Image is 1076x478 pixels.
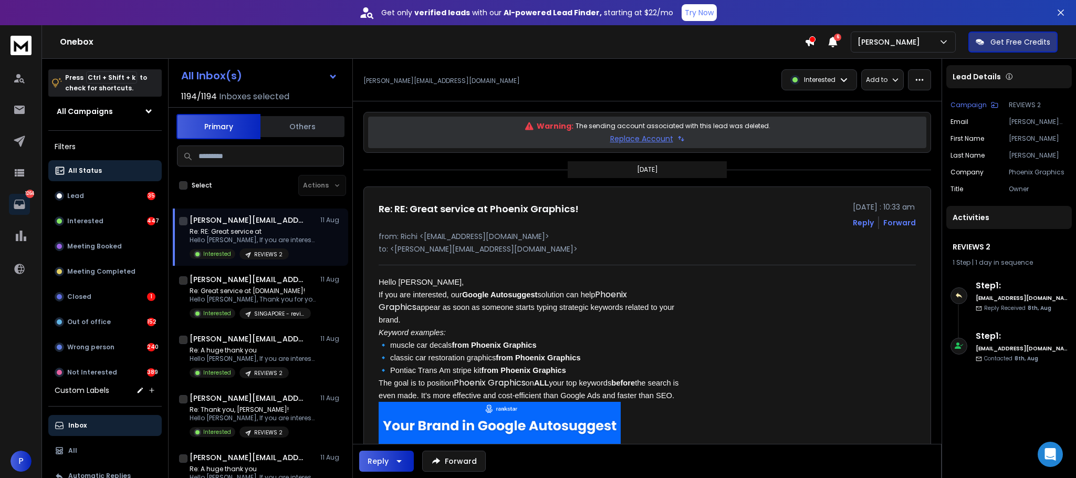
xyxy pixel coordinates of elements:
[320,335,344,343] p: 11 Aug
[26,190,34,198] p: 1264
[379,328,446,337] span: Keyword examples:
[381,7,673,18] p: Get only with our starting at $22/mo
[48,286,162,307] button: Closed1
[975,258,1033,267] span: 1 day in sequence
[60,36,805,48] h1: Onebox
[482,366,566,375] span: from Phoenix Graphics
[359,451,414,472] button: Reply
[1009,118,1068,126] p: [PERSON_NAME][EMAIL_ADDRESS][DOMAIN_NAME]
[320,275,344,284] p: 11 Aug
[57,106,113,117] h1: All Campaigns
[67,242,122,251] p: Meeting Booked
[953,258,1065,267] div: |
[254,251,283,258] p: REVIEWS 2
[55,385,109,396] h3: Custom Labels
[48,185,162,206] button: Lead35
[48,440,162,461] button: All
[379,278,464,286] span: Hello [PERSON_NAME],
[379,244,916,254] p: to: <[PERSON_NAME][EMAIL_ADDRESS][DOMAIN_NAME]>
[48,415,162,436] button: Inbox
[953,71,1001,82] p: Lead Details
[181,70,242,81] h1: All Inbox(s)
[48,311,162,332] button: Out of office152
[1009,168,1068,176] p: Phoenix Graphics
[176,114,260,139] button: Primary
[67,368,117,377] p: Not Interested
[452,341,536,349] span: from Phoenix Graphics
[537,121,573,131] p: Warning:
[68,421,87,430] p: Inbox
[48,139,162,154] h3: Filters
[379,377,685,402] div: Phoenix Graphics
[48,160,162,181] button: All Status
[379,290,462,299] span: If you are interested, our
[190,227,316,236] p: Re: RE: Great service at
[804,76,835,84] p: Interested
[682,4,717,21] button: Try Now
[1038,442,1063,467] div: Open Intercom Messenger
[86,71,137,84] span: Ctrl + Shift + k
[549,379,611,387] span: your top keywords
[976,330,1068,342] h6: Step 1 :
[11,451,32,472] button: P
[190,334,305,344] h1: [PERSON_NAME][EMAIL_ADDRESS][DOMAIN_NAME]
[950,101,987,109] p: Campaign
[946,206,1072,229] div: Activities
[147,293,155,301] div: 1
[883,217,916,228] div: Forward
[537,290,595,299] span: solution can help
[950,151,985,160] p: Last Name
[48,261,162,282] button: Meeting Completed
[48,101,162,122] button: All Campaigns
[190,393,305,403] h1: [PERSON_NAME][EMAIL_ADDRESS][DOMAIN_NAME]
[11,36,32,55] img: logo
[950,185,963,193] p: Title
[203,428,231,436] p: Interested
[379,303,676,324] span: appear as soon as someone starts typing strategic keywords related to your brand.
[379,379,454,387] span: The goal is to position
[260,115,344,138] button: Others
[192,181,212,190] label: Select
[9,194,30,215] a: 1264
[611,379,635,387] span: before
[190,414,316,422] p: Hello [PERSON_NAME], If you are interested,
[147,343,155,351] div: 240
[976,279,1068,292] h6: Step 1 :
[534,379,549,387] span: ALL
[984,355,1038,362] p: Contacted
[48,362,162,383] button: Not Interested389
[1009,101,1068,109] p: REVIEWS 2
[68,446,77,455] p: All
[414,7,470,18] strong: verified leads
[866,76,887,84] p: Add to
[203,369,231,377] p: Interested
[190,274,305,285] h1: [PERSON_NAME][EMAIL_ADDRESS][PERSON_NAME][DOMAIN_NAME]
[190,355,316,363] p: Hello [PERSON_NAME], If you are interested,
[190,465,316,473] p: Re: A huge thank you
[203,250,231,258] p: Interested
[950,118,968,126] p: Email
[984,304,1051,312] p: Reply Received
[147,318,155,326] div: 152
[379,341,452,349] span: 🔹 muscle car decals
[320,394,344,402] p: 11 Aug
[67,217,103,225] p: Interested
[173,65,346,86] button: All Inbox(s)
[67,267,135,276] p: Meeting Completed
[254,310,305,318] p: SINGAPORE - reviews
[254,369,283,377] p: REVIEWS 2
[190,287,316,295] p: Re: Great service at [DOMAIN_NAME]!
[67,343,114,351] p: Wrong person
[526,379,534,387] span: on
[379,288,685,326] div: Phoenix Graphics
[504,7,602,18] strong: AI-powered Lead Finder,
[67,293,91,301] p: Closed
[834,34,841,41] span: 6
[368,456,389,466] div: Reply
[1028,304,1051,312] span: 8th, Aug
[181,90,217,103] span: 1194 / 1194
[685,7,714,18] p: Try Now
[67,192,84,200] p: Lead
